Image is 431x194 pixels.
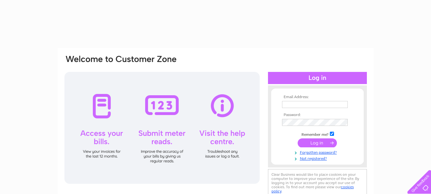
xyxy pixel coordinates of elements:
[280,113,354,117] th: Password:
[280,131,354,137] td: Remember me?
[298,138,337,147] input: Submit
[282,155,354,161] a: Not registered?
[271,185,354,193] a: cookies policy
[282,149,354,155] a: Forgotten password?
[280,95,354,99] th: Email Address:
